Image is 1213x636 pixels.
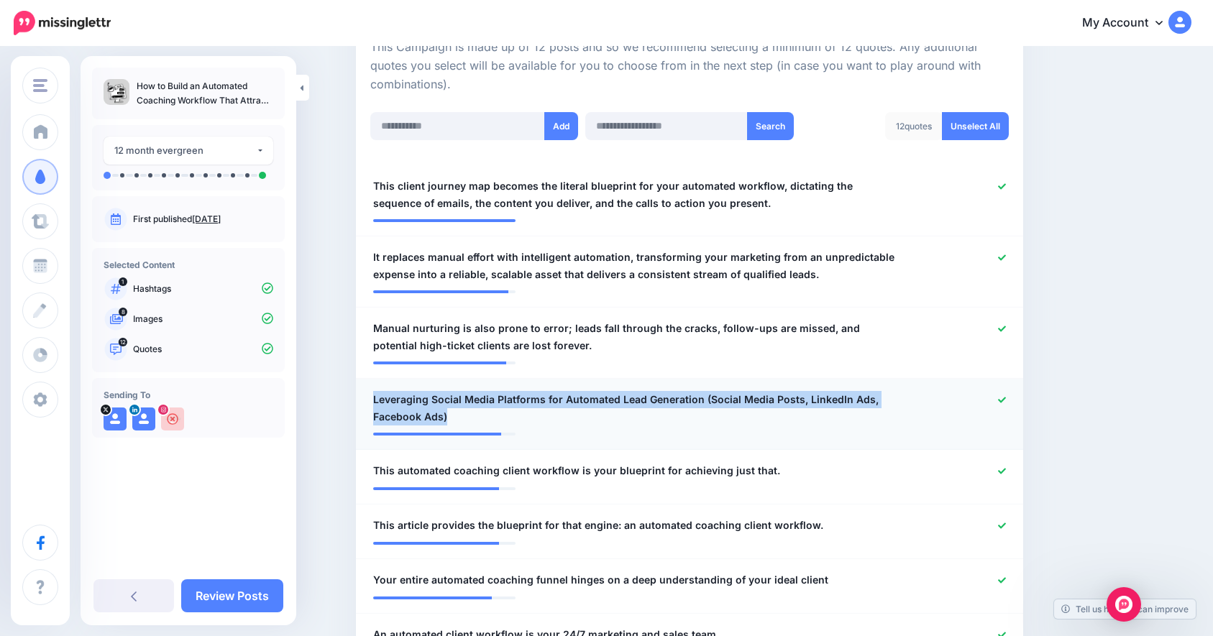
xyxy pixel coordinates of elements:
[119,308,127,316] span: 8
[104,390,273,400] h4: Sending To
[132,407,155,430] img: user_default_image.png
[104,79,129,105] img: efb4b05730eb59d5b5bf070d283b80d7_thumb.jpg
[373,178,897,212] span: This client journey map becomes the literal blueprint for your automated workflow, dictating the ...
[133,282,273,295] p: Hashtags
[373,249,897,283] span: It replaces manual effort with intelligent automation, transforming your marketing from an unpred...
[133,343,273,356] p: Quotes
[544,112,578,140] button: Add
[104,407,127,430] img: user_default_image.png
[161,407,184,430] img: 118864060_311124449985185_2668079375079310302_n-bsa100533.jpg
[33,79,47,92] img: menu.png
[885,112,943,140] div: quotes
[137,79,273,108] p: How to Build an Automated Coaching Workflow That Attracts High-Ticket Clients
[942,112,1009,140] a: Unselect All
[1107,587,1141,622] div: Open Intercom Messenger
[114,142,256,159] div: 12 month evergreen
[373,462,780,479] span: This automated coaching client workflow is your blueprint for achieving just that.
[373,517,823,534] span: This article provides the blueprint for that engine: an automated coaching client workflow.
[119,338,127,346] span: 12
[373,391,897,425] span: Leveraging Social Media Platforms for Automated Lead Generation (Social Media Posts, LinkedIn Ads...
[1068,6,1191,41] a: My Account
[192,213,221,224] a: [DATE]
[370,38,1009,94] p: This Campaign is made up of 12 posts and so we recommend selecting a minimum of 12 quotes. Any ad...
[1054,599,1196,619] a: Tell us how we can improve
[896,121,905,132] span: 12
[373,320,897,354] span: Manual nurturing is also prone to error; leads fall through the cracks, follow-ups are missed, an...
[133,313,273,326] p: Images
[14,11,111,35] img: Missinglettr
[133,213,273,226] p: First published
[104,137,273,165] button: 12 month evergreen
[104,259,273,270] h4: Selected Content
[119,277,127,286] span: 1
[373,571,828,589] span: Your entire automated coaching funnel hinges on a deep understanding of your ideal client
[747,112,794,140] button: Search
